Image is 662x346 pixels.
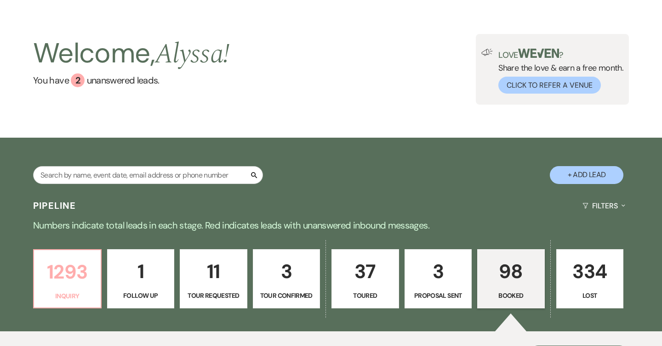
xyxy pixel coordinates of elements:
[33,249,102,309] a: 1293Inquiry
[493,49,623,94] div: Share the love & earn a free month.
[562,256,618,287] p: 334
[186,256,241,287] p: 11
[186,290,241,301] p: Tour Requested
[331,249,399,309] a: 37Toured
[33,73,229,87] a: You have 2 unanswered leads.
[518,49,559,58] img: weven-logo-green.svg
[579,194,629,218] button: Filters
[337,290,393,301] p: Toured
[477,249,545,309] a: 98Booked
[113,290,169,301] p: Follow Up
[107,249,175,309] a: 1Follow Up
[556,249,624,309] a: 334Lost
[498,77,601,94] button: Click to Refer a Venue
[180,249,247,309] a: 11Tour Requested
[40,257,95,287] p: 1293
[405,249,472,309] a: 3Proposal Sent
[40,291,95,301] p: Inquiry
[259,290,314,301] p: Tour Confirmed
[71,73,85,87] div: 2
[411,290,466,301] p: Proposal Sent
[483,256,539,287] p: 98
[550,166,623,184] button: + Add Lead
[253,249,320,309] a: 3Tour Confirmed
[498,49,623,59] p: Love ?
[562,290,618,301] p: Lost
[33,34,229,73] h2: Welcome,
[33,199,76,212] h3: Pipeline
[113,256,169,287] p: 1
[483,290,539,301] p: Booked
[33,166,263,184] input: Search by name, event date, email address or phone number
[259,256,314,287] p: 3
[411,256,466,287] p: 3
[155,33,230,75] span: Alyssa !
[337,256,393,287] p: 37
[481,49,493,56] img: loud-speaker-illustration.svg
